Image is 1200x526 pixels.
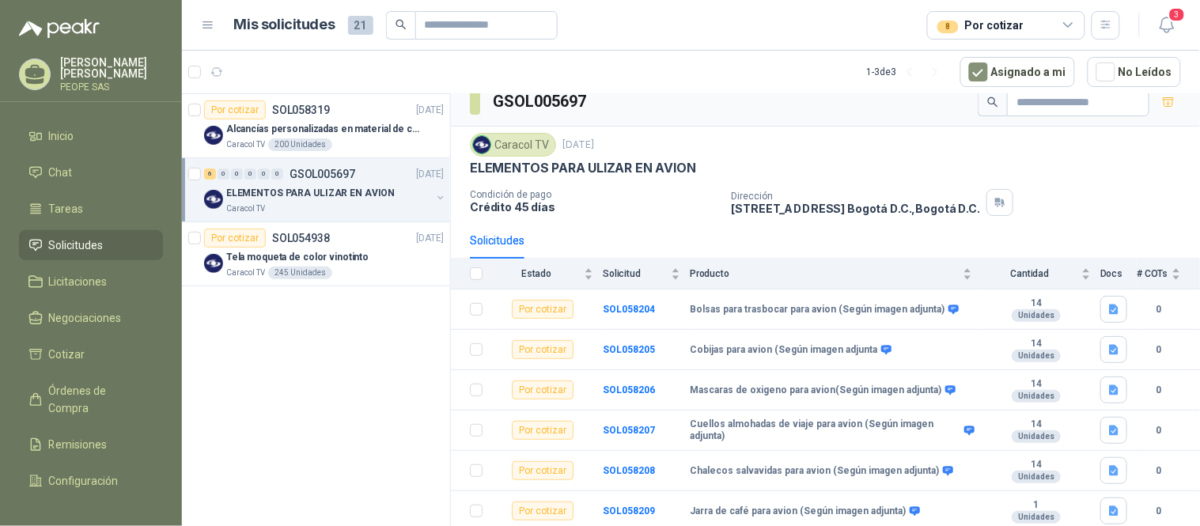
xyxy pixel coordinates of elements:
[204,190,223,209] img: Company Logo
[982,268,1078,279] span: Cantidad
[231,168,243,180] div: 0
[690,268,960,279] span: Producto
[417,103,444,118] p: [DATE]
[1137,504,1181,519] b: 0
[690,465,939,478] b: Chalecos salvavidas para avion (Según imagen adjunta)
[690,418,960,443] b: Cuellos almohadas de viaje para avion (Según imagen adjunta)
[512,300,574,319] div: Por cotizar
[603,505,655,517] a: SOL058209
[470,232,524,249] div: Solicitudes
[1137,302,1181,317] b: 0
[982,259,1100,289] th: Cantidad
[603,465,655,476] b: SOL058208
[19,267,163,297] a: Licitaciones
[417,167,444,182] p: [DATE]
[396,19,407,30] span: search
[987,96,998,108] span: search
[732,202,980,215] p: [STREET_ADDRESS] Bogotá D.C. , Bogotá D.C.
[1168,7,1186,22] span: 3
[492,268,581,279] span: Estado
[1137,342,1181,358] b: 0
[690,384,941,397] b: Mascaras de oxigeno para avion(Según imagen adjunta)
[60,82,163,92] p: PEOPE SAS
[258,168,270,180] div: 0
[562,138,594,153] p: [DATE]
[49,200,84,218] span: Tareas
[49,436,108,453] span: Remisiones
[1137,259,1200,289] th: # COTs
[19,230,163,260] a: Solicitudes
[417,231,444,246] p: [DATE]
[234,13,335,36] h1: Mis solicitudes
[226,122,423,137] p: Alcancías personalizadas en material de cerámica (VER ADJUNTO)
[937,21,959,33] div: 8
[1012,309,1061,322] div: Unidades
[271,168,283,180] div: 0
[470,160,696,176] p: ELEMENTOS PARA ULIZAR EN AVION
[1012,390,1061,403] div: Unidades
[493,89,589,114] h3: GSOL005697
[732,191,980,202] p: Dirección
[867,59,948,85] div: 1 - 3 de 3
[1100,259,1137,289] th: Docs
[982,338,1091,350] b: 14
[19,157,163,187] a: Chat
[272,104,330,115] p: SOL058319
[473,136,490,153] img: Company Logo
[49,309,122,327] span: Negociaciones
[49,237,104,254] span: Solicitudes
[1137,383,1181,398] b: 0
[268,138,332,151] div: 200 Unidades
[1137,268,1168,279] span: # COTs
[182,94,450,158] a: Por cotizarSOL058319[DATE] Company LogoAlcancías personalizadas en material de cerámica (VER ADJU...
[690,344,877,357] b: Cobijas para avion (Según imagen adjunta
[1088,57,1181,87] button: No Leídos
[19,19,100,38] img: Logo peakr
[512,380,574,399] div: Por cotizar
[603,384,655,395] a: SOL058206
[244,168,256,180] div: 0
[19,376,163,423] a: Órdenes de Compra
[982,378,1091,391] b: 14
[49,382,148,417] span: Órdenes de Compra
[603,425,655,436] a: SOL058207
[690,259,982,289] th: Producto
[690,505,906,518] b: Jarra de café para avion (Según imagen adjunta)
[226,202,265,215] p: Caracol TV
[512,340,574,359] div: Por cotizar
[1012,511,1061,524] div: Unidades
[512,461,574,480] div: Por cotizar
[204,100,266,119] div: Por cotizar
[49,472,119,490] span: Configuración
[1137,423,1181,438] b: 0
[1012,350,1061,362] div: Unidades
[603,259,690,289] th: Solicitud
[204,229,266,248] div: Por cotizar
[19,303,163,333] a: Negociaciones
[19,339,163,369] a: Cotizar
[512,421,574,440] div: Por cotizar
[603,268,668,279] span: Solicitud
[492,259,603,289] th: Estado
[1012,430,1061,443] div: Unidades
[218,168,229,180] div: 0
[470,189,719,200] p: Condición de pago
[226,250,369,265] p: Tela moqueta de color vinotinto
[272,233,330,244] p: SOL054938
[603,304,655,315] a: SOL058204
[1153,11,1181,40] button: 3
[60,57,163,79] p: [PERSON_NAME] [PERSON_NAME]
[204,168,216,180] div: 6
[982,418,1091,431] b: 14
[19,466,163,496] a: Configuración
[49,346,85,363] span: Cotizar
[19,121,163,151] a: Inicio
[512,501,574,520] div: Por cotizar
[982,459,1091,471] b: 14
[19,194,163,224] a: Tareas
[690,304,944,316] b: Bolsas para trasbocar para avion (Según imagen adjunta)
[19,430,163,460] a: Remisiones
